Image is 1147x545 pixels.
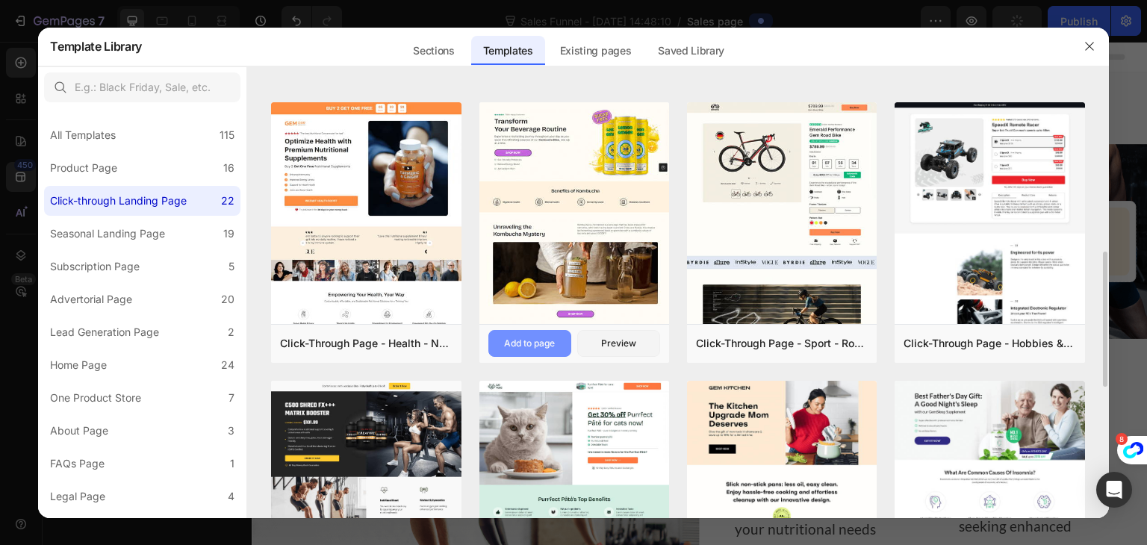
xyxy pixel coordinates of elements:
p: Nutritional Boost [483,379,637,403]
div: One Product Store [50,389,141,407]
button: Sync from Shopify [120,204,211,228]
div: Click-Through Page - Health - Nutritional supplements [280,334,452,352]
p: You want to start each day by squaring away your nutritional needs [483,424,637,501]
p: Can not get product from Shopify [51,172,641,187]
button: Preview [577,330,660,357]
div: 22 [221,192,234,210]
div: Advertorial Page [50,290,132,308]
div: Product Page [50,159,117,177]
div: Add to page [504,337,555,350]
div: 24 [221,356,234,374]
div: 4 [228,488,234,505]
button: Add product [51,204,114,228]
p: Don't miss out on this exclusive [DATE][DATE] deal! Up to 65% off [174,54,585,79]
div: 7 [229,389,234,407]
div: Legal Page [50,488,105,505]
p: You’re an gym goer seeking enhanced performance [707,446,861,523]
div: Preview [601,337,636,350]
div: Saved Library [646,36,736,66]
div: Order It Now [631,57,703,75]
div: 115 [220,126,234,144]
p: Workout & Gymnastics [707,379,861,426]
div: 16 [223,159,234,177]
div: Lead Generation Page [50,323,159,341]
p: We cannot find any products from your Shopify store. Please try manually syncing the data from Sh... [51,187,641,202]
img: Alt Image [482,297,526,342]
img: Alt Image [706,297,750,341]
div: FAQs Page [50,455,105,473]
div: 20 [221,290,234,308]
div: Open Intercom Messenger [1096,472,1132,508]
div: Templates [471,36,545,66]
div: All Templates [50,126,116,144]
div: 1 [230,455,234,473]
h2: Template Library [50,27,142,66]
div: About Page [50,422,108,440]
div: Seasonal Landing Page [50,225,165,243]
div: Sections [401,36,466,66]
div: Click-Through Page - Hobbies & Toys - Remote Racer Car [904,334,1075,352]
div: Click-through Landing Page [50,192,187,210]
div: 19 [223,225,234,243]
div: Home Page [50,356,107,374]
div: Existing pages [548,36,644,66]
a: Order It Now [610,49,724,84]
div: 2 [228,323,234,341]
div: Click-Through Page - Sport - Road Bike [696,334,868,352]
div: 5 [229,258,234,275]
div: 3 [228,422,234,440]
input: E.g.: Black Friday, Sale, etc. [44,72,240,102]
button: Add to page [488,330,571,357]
div: Subscription Page [50,258,140,275]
